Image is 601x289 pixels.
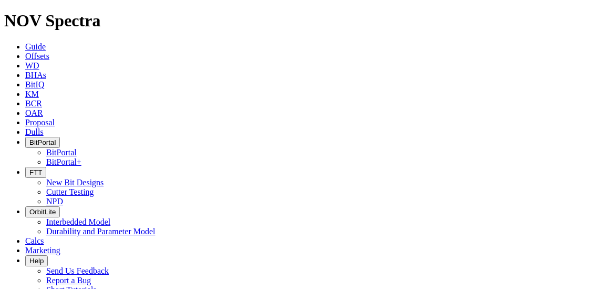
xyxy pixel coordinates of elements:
[29,138,56,146] span: BitPortal
[46,217,110,226] a: Interbedded Model
[25,246,60,255] a: Marketing
[25,61,39,70] a: WD
[25,108,43,117] a: OAR
[29,208,56,216] span: OrbitLite
[46,157,81,166] a: BitPortal+
[46,187,94,196] a: Cutter Testing
[46,276,91,285] a: Report a Bug
[25,71,46,79] a: BHAs
[25,99,42,108] a: BCR
[46,227,156,236] a: Durability and Parameter Model
[25,42,46,51] a: Guide
[46,266,109,275] a: Send Us Feedback
[25,52,49,61] a: Offsets
[29,168,42,176] span: FTT
[25,127,44,136] a: Dulls
[25,206,60,217] button: OrbitLite
[46,197,63,206] a: NPD
[46,148,77,157] a: BitPortal
[25,236,44,245] a: Calcs
[25,118,55,127] a: Proposal
[4,11,597,31] h1: NOV Spectra
[25,80,44,89] a: BitIQ
[46,178,103,187] a: New Bit Designs
[29,257,44,265] span: Help
[25,89,39,98] a: KM
[25,137,60,148] button: BitPortal
[25,255,48,266] button: Help
[25,167,46,178] button: FTT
